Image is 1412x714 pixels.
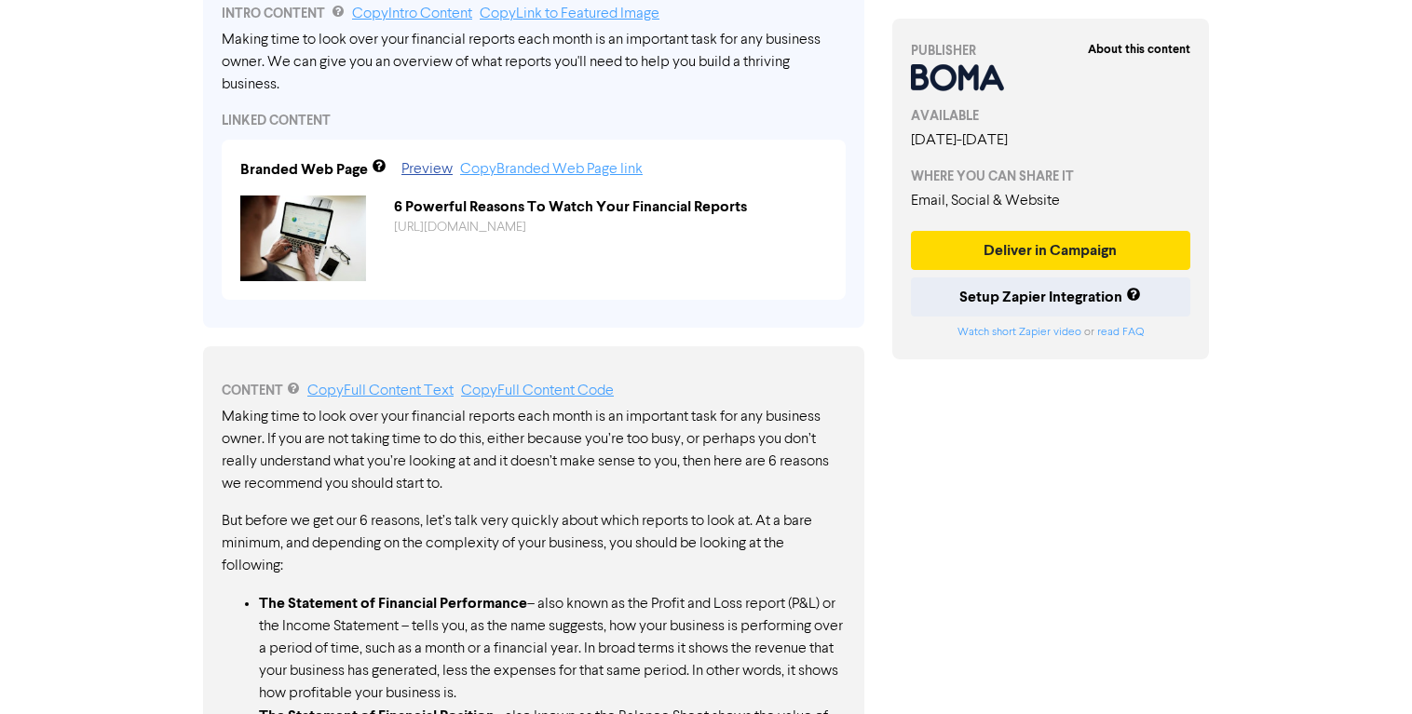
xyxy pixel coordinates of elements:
strong: The Statement of Financial Performance [259,594,527,613]
a: [URL][DOMAIN_NAME] [394,221,526,234]
div: AVAILABLE [911,106,1190,126]
div: PUBLISHER [911,41,1190,61]
a: Copy Full Content Text [307,384,454,398]
div: or [911,324,1190,341]
div: 6 Powerful Reasons To Watch Your Financial Reports [380,195,841,218]
a: Copy Full Content Code [461,384,614,398]
div: WHERE YOU CAN SHARE IT [911,167,1190,186]
p: Making time to look over your financial reports each month is an important task for any business ... [222,406,846,495]
a: Preview [401,162,453,177]
iframe: Chat Widget [1178,513,1412,714]
button: Setup Zapier Integration [911,277,1190,317]
div: LINKED CONTENT [222,111,846,130]
a: Watch short Zapier video [957,327,1081,338]
strong: About this content [1088,42,1190,57]
div: INTRO CONTENT [222,3,846,25]
div: CONTENT [222,380,846,402]
div: [DATE] - [DATE] [911,129,1190,152]
a: Copy Intro Content [352,7,472,21]
li: – also known as the Profit and Loss report (P&L) or the Income Statement – tells you, as the name... [259,592,846,705]
div: Branded Web Page [240,158,368,181]
button: Deliver in Campaign [911,231,1190,270]
a: Copy Branded Web Page link [460,162,643,177]
a: Copy Link to Featured Image [480,7,659,21]
p: But before we get our 6 reasons, let’s talk very quickly about which reports to look at. At a bar... [222,510,846,577]
div: Email, Social & Website [911,190,1190,212]
a: read FAQ [1097,327,1144,338]
div: Making time to look over your financial reports each month is an important task for any business ... [222,29,846,96]
div: https://public2.bomamarketing.com/cp/7gyUESZGKkYcXl6iYwOsc7?sa=OjliwF9 [380,218,841,237]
